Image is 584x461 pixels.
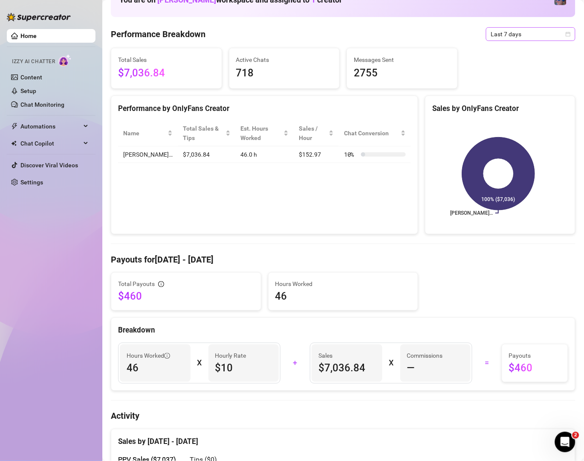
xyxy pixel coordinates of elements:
div: + [286,356,305,370]
div: Performance by OnlyFans Creator [118,103,411,114]
td: [PERSON_NAME]… [118,146,178,163]
img: logo-BBDzfeDw.svg [7,13,71,21]
th: Sales / Hour [294,120,339,146]
span: thunderbolt [11,123,18,130]
span: Active Chats [236,55,333,64]
span: 718 [236,65,333,82]
td: $7,036.84 [178,146,236,163]
span: info-circle [158,281,164,287]
span: Name [123,128,166,138]
span: 2755 [354,65,451,82]
span: info-circle [164,353,170,359]
span: Izzy AI Chatter [12,58,55,66]
span: Hours Worked [127,351,170,361]
h4: Performance Breakdown [111,28,205,40]
img: AI Chatter [58,54,72,67]
a: Home [20,32,37,39]
span: calendar [566,32,571,37]
span: $7,036.84 [118,65,215,82]
a: Setup [20,88,36,94]
text: [PERSON_NAME]… [451,210,493,216]
span: 46 [275,290,411,303]
th: Total Sales & Tips [178,120,236,146]
span: — [407,362,415,375]
article: Commissions [407,351,443,361]
div: Breakdown [118,325,568,336]
span: Total Payouts [118,280,155,289]
td: 46.0 h [236,146,294,163]
a: Chat Monitoring [20,101,64,108]
span: Hours Worked [275,280,411,289]
span: Automations [20,120,81,133]
a: Discover Viral Videos [20,162,78,169]
a: Settings [20,179,43,186]
span: Payouts [509,351,561,361]
span: 10 % [344,150,358,159]
h4: Payouts for [DATE] - [DATE] [111,254,575,266]
span: $460 [509,362,561,375]
span: $460 [118,290,254,303]
span: 2 [572,432,579,439]
div: Est. Hours Worked [241,124,282,143]
span: Total Sales & Tips [183,124,224,143]
div: X [197,356,202,370]
h4: Activity [111,410,575,422]
span: Last 7 days [491,28,570,41]
td: $152.97 [294,146,339,163]
span: Sales / Hour [299,124,327,143]
span: 46 [127,362,184,375]
th: Name [118,120,178,146]
div: = [477,356,497,370]
div: X [389,356,393,370]
div: Sales by OnlyFans Creator [432,103,568,114]
span: $7,036.84 [318,362,376,375]
span: Total Sales [118,55,215,64]
th: Chat Conversion [339,120,411,146]
a: Content [20,74,42,81]
span: Messages Sent [354,55,451,64]
span: $10 [215,362,272,375]
iframe: Intercom live chat [555,432,575,452]
img: Chat Copilot [11,140,17,146]
span: Chat Conversion [344,128,399,138]
article: Hourly Rate [215,351,246,361]
span: Sales [318,351,376,361]
span: Chat Copilot [20,137,81,150]
div: Sales by [DATE] - [DATE] [118,429,568,448]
